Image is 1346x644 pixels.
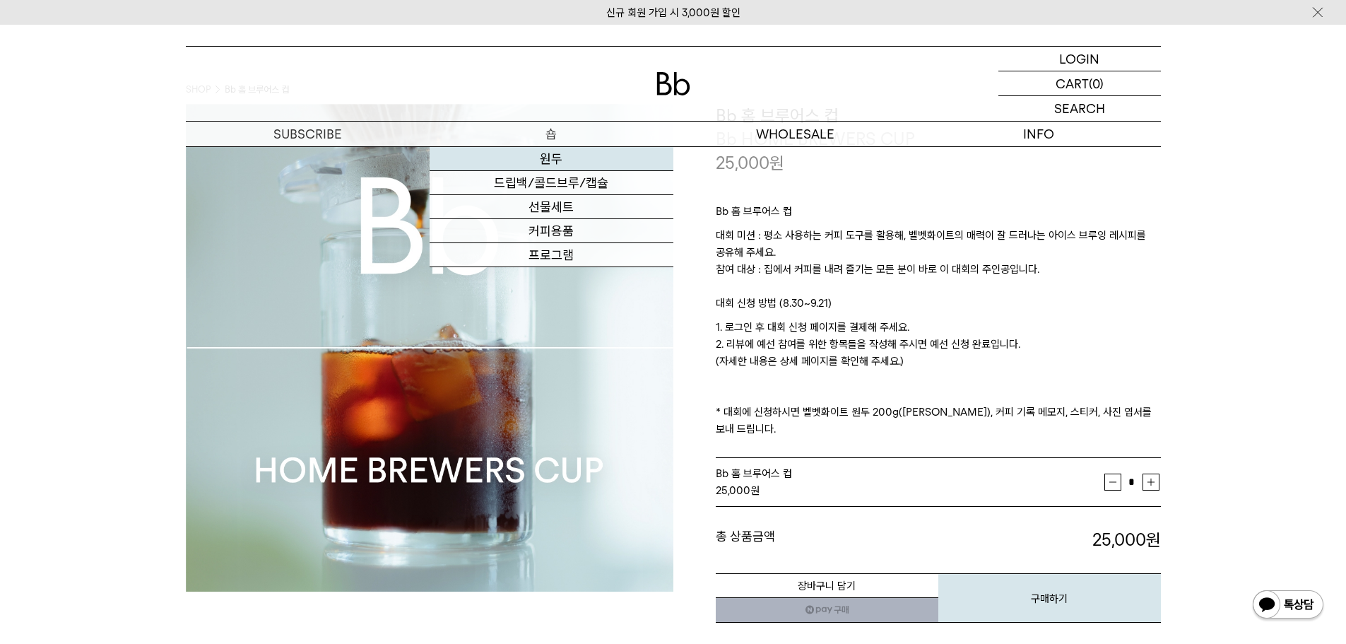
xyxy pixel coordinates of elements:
[430,147,673,171] a: 원두
[716,482,1104,499] div: 원
[1089,71,1104,95] p: (0)
[938,573,1161,623] button: 구매하기
[673,122,917,146] p: WHOLESALE
[716,484,750,497] strong: 25,000
[186,122,430,146] a: SUBSCRIBE
[1104,474,1121,491] button: 감소
[716,295,1161,319] p: 대회 신청 방법 (8.30~9.21)
[716,528,938,552] dt: 총 상품금액
[716,203,1161,227] p: Bb 홈 브루어스 컵
[430,219,673,243] a: 커피용품
[1092,529,1161,550] strong: 25,000
[1143,474,1159,491] button: 증가
[716,319,1161,438] p: 1. 로그인 후 대회 신청 페이지를 결제해 주세요. 2. 리뷰에 예선 참여를 위한 항목들을 작성해 주시면 예선 신청 완료입니다. (자세한 내용은 상세 페이지를 확인해 주세요....
[716,467,792,480] span: Bb 홈 브루어스 컵
[998,47,1161,71] a: LOGIN
[1146,529,1161,550] b: 원
[606,6,740,19] a: 신규 회원 가입 시 3,000원 할인
[430,122,673,146] a: 숍
[430,171,673,195] a: 드립백/콜드브루/캡슐
[656,72,690,95] img: 로고
[430,195,673,219] a: 선물세트
[716,227,1161,295] p: 대회 미션 : 평소 사용하는 커피 도구를 활용해, 벨벳화이트의 매력이 잘 드러나는 아이스 브루잉 레시피를 공유해 주세요. 참여 대상 : 집에서 커피를 내려 즐기는 모든 분이 ...
[769,153,784,173] span: 원
[1059,47,1099,71] p: LOGIN
[716,597,938,623] a: 새창
[998,71,1161,96] a: CART (0)
[1056,71,1089,95] p: CART
[1054,96,1105,121] p: SEARCH
[430,243,673,267] a: 프로그램
[716,573,938,598] button: 장바구니 담기
[716,151,784,175] p: 25,000
[186,104,673,592] img: Bb 홈 브루어스 컵
[917,122,1161,146] p: INFO
[1251,589,1325,623] img: 카카오톡 채널 1:1 채팅 버튼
